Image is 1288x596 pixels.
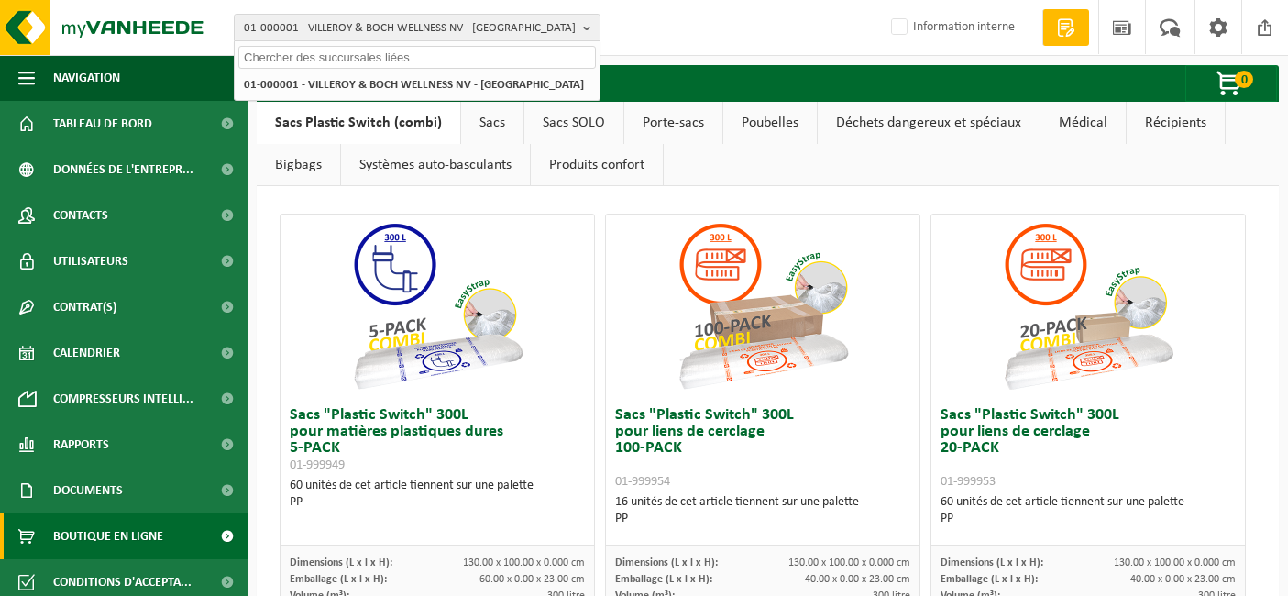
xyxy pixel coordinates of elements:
a: Sacs Plastic Switch (combi) [257,102,460,144]
span: Emballage (L x l x H): [615,574,712,585]
a: Sacs [461,102,523,144]
span: 01-999954 [615,475,670,489]
span: 01-999953 [941,475,996,489]
div: PP [941,511,1236,527]
span: Données de l'entrepr... [53,147,193,193]
h3: Sacs "Plastic Switch" 300L pour liens de cerclage 100-PACK [615,407,910,490]
a: Poubelles [723,102,817,144]
span: Documents [53,468,123,513]
span: Contacts [53,193,108,238]
div: 16 unités de cet article tiennent sur une palette [615,494,910,527]
span: Emballage (L x l x H): [941,574,1038,585]
span: 0 [1235,71,1253,88]
img: 01-999949 [346,215,529,398]
span: Rapports [53,422,109,468]
span: Emballage (L x l x H): [290,574,387,585]
h3: Sacs "Plastic Switch" 300L pour matières plastiques dures 5-PACK [290,407,585,473]
a: Bigbags [257,144,340,186]
span: 130.00 x 100.00 x 0.000 cm [1114,557,1236,568]
span: Tableau de bord [53,101,152,147]
h3: Sacs "Plastic Switch" 300L pour liens de cerclage 20-PACK [941,407,1236,490]
span: Calendrier [53,330,120,376]
a: Médical [1040,102,1126,144]
span: Compresseurs intelli... [53,376,193,422]
a: Sacs SOLO [524,102,623,144]
div: PP [290,494,585,511]
span: 40.00 x 0.00 x 23.00 cm [805,574,910,585]
a: Déchets dangereux et spéciaux [818,102,1040,144]
span: Navigation [53,55,120,101]
span: 01-999949 [290,458,345,472]
span: Dimensions (L x l x H): [941,557,1043,568]
div: PP [615,511,910,527]
span: Boutique en ligne [53,513,163,559]
span: Dimensions (L x l x H): [615,557,718,568]
div: 60 unités de cet article tiennent sur une palette [290,478,585,511]
button: 0 [1185,65,1277,102]
img: 01-999954 [671,215,854,398]
img: 01-999953 [996,215,1180,398]
a: Porte-sacs [624,102,722,144]
span: 01-000001 - VILLEROY & BOCH WELLNESS NV - [GEOGRAPHIC_DATA] [244,15,576,42]
span: Contrat(s) [53,284,116,330]
a: Systèmes auto-basculants [341,144,530,186]
div: 60 unités de cet article tiennent sur une palette [941,494,1236,527]
span: 40.00 x 0.00 x 23.00 cm [1130,574,1236,585]
a: Récipients [1127,102,1225,144]
input: Chercher des succursales liées [238,46,596,69]
button: 01-000001 - VILLEROY & BOCH WELLNESS NV - [GEOGRAPHIC_DATA] [234,14,600,41]
span: Utilisateurs [53,238,128,284]
span: 130.00 x 100.00 x 0.000 cm [463,557,585,568]
span: Dimensions (L x l x H): [290,557,392,568]
label: Information interne [887,14,1015,41]
span: 60.00 x 0.00 x 23.00 cm [479,574,585,585]
strong: 01-000001 - VILLEROY & BOCH WELLNESS NV - [GEOGRAPHIC_DATA] [244,79,584,91]
span: 130.00 x 100.00 x 0.000 cm [788,557,910,568]
a: Produits confort [531,144,663,186]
